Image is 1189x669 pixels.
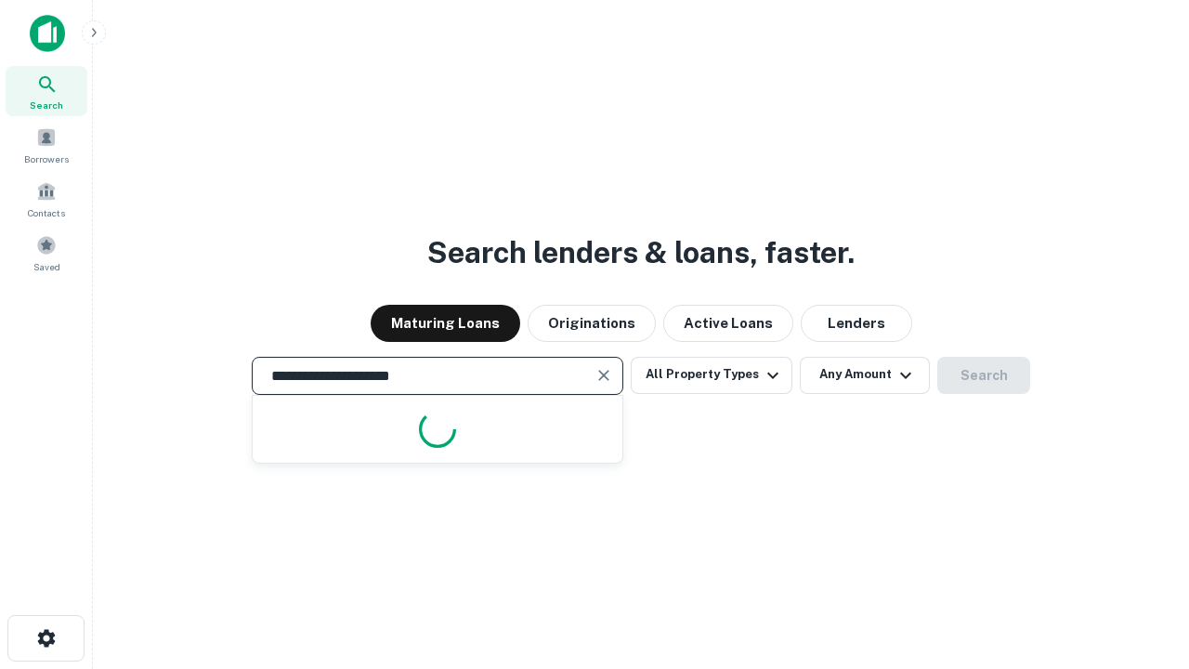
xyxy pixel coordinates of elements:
[6,228,87,278] a: Saved
[591,362,617,388] button: Clear
[28,205,65,220] span: Contacts
[427,230,855,275] h3: Search lenders & loans, faster.
[24,151,69,166] span: Borrowers
[6,120,87,170] a: Borrowers
[6,174,87,224] a: Contacts
[371,305,520,342] button: Maturing Loans
[663,305,793,342] button: Active Loans
[801,305,912,342] button: Lenders
[6,66,87,116] a: Search
[528,305,656,342] button: Originations
[800,357,930,394] button: Any Amount
[631,357,792,394] button: All Property Types
[1096,520,1189,610] iframe: Chat Widget
[30,98,63,112] span: Search
[30,15,65,52] img: capitalize-icon.png
[33,259,60,274] span: Saved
